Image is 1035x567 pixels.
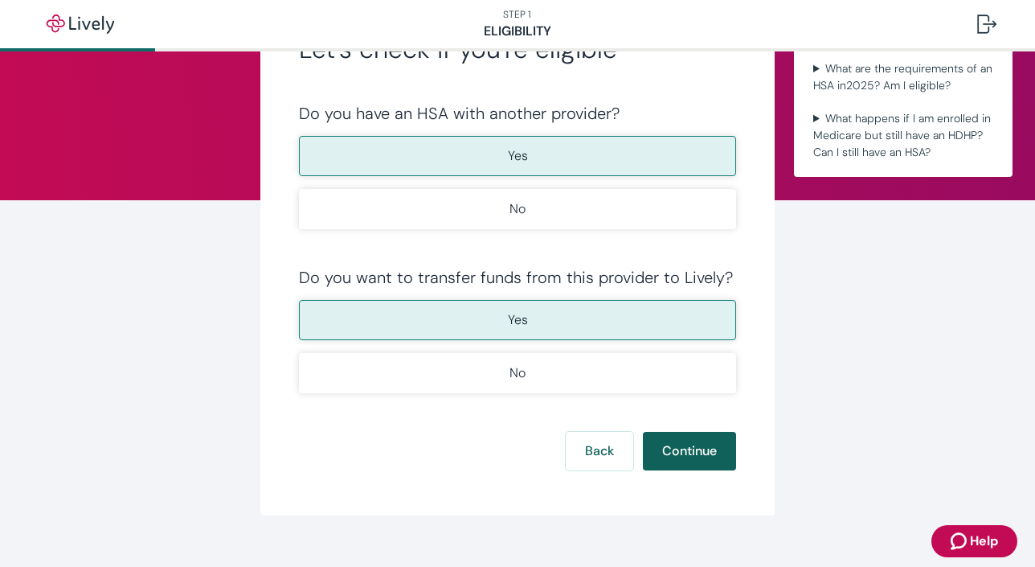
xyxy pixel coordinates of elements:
button: Log out [964,5,1009,43]
p: No [509,364,526,383]
span: Help [970,532,998,551]
h2: Let's check if you're eligible [299,33,736,65]
p: Yes [508,146,528,166]
button: Yes [299,300,736,340]
button: No [299,353,736,393]
p: Yes [508,310,528,330]
svg: Zendesk support icon [951,532,970,551]
img: Lively [35,14,125,34]
p: No [509,199,526,219]
div: Do you want to transfer funds from this provider to Lively? [299,268,736,287]
button: Yes [299,136,736,176]
div: Do you have an HSA with another provider? [299,104,736,123]
button: Back [566,432,633,470]
summary: What are the requirements of an HSA in2025? Am I eligible? [807,57,1000,97]
summary: What happens if I am enrolled in Medicare but still have an HDHP? Can I still have an HSA? [807,107,1000,164]
button: No [299,189,736,229]
button: Continue [643,432,736,470]
button: Zendesk support iconHelp [931,525,1017,557]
